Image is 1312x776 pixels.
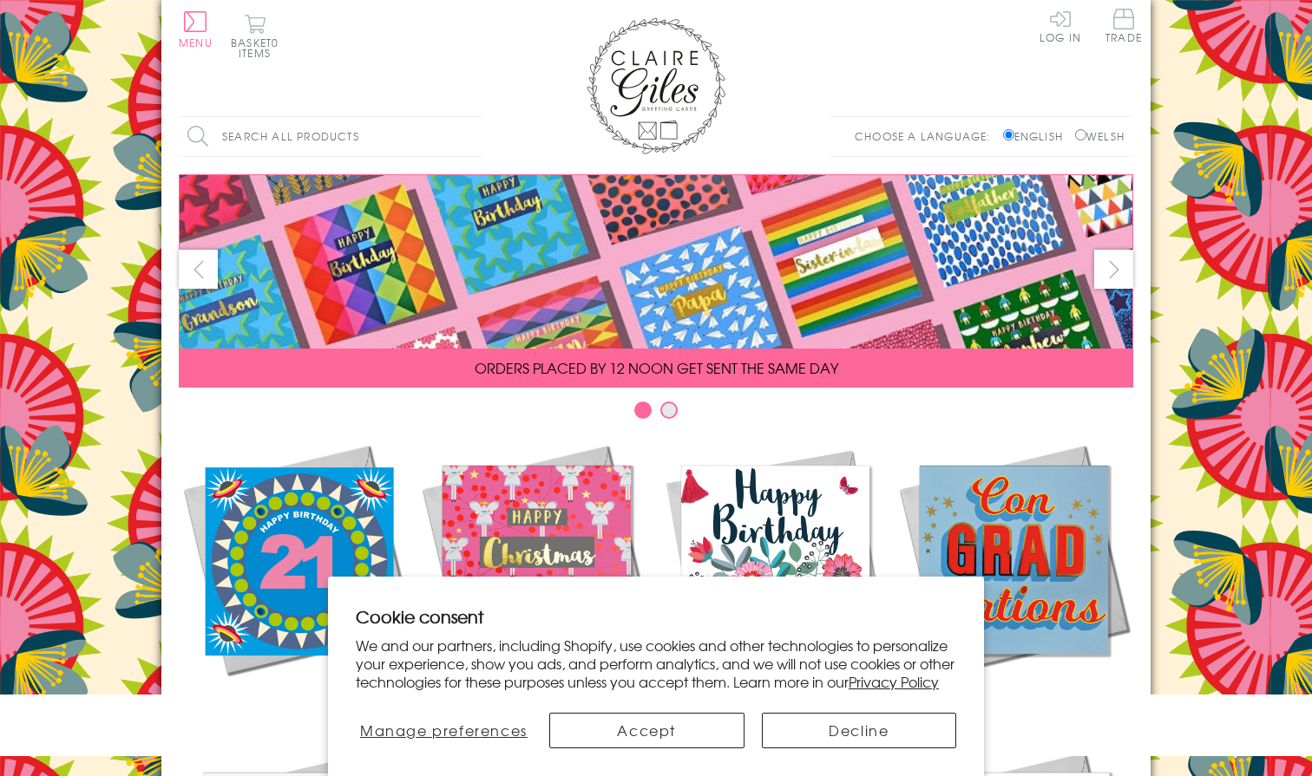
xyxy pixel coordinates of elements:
[475,357,838,378] span: ORDERS PLACED BY 12 NOON GET SENT THE SAME DAY
[417,440,656,713] a: Christmas
[1075,129,1086,140] input: Welsh
[549,713,745,748] button: Accept
[855,128,1000,144] p: Choose a language:
[360,720,528,740] span: Manage preferences
[656,440,895,713] a: Birthdays
[179,11,213,48] button: Menu
[241,692,355,713] span: New Releases
[895,440,1133,713] a: Academic
[356,604,956,629] h2: Cookie consent
[1105,9,1142,46] a: Trade
[634,401,652,419] button: Carousel Page 1 (Current Slide)
[1105,9,1142,42] span: Trade
[356,636,956,690] p: We and our partners, including Shopify, use cookies and other technologies to personalize your ex...
[1003,129,1014,140] input: English
[1040,9,1081,42] a: Log In
[660,401,678,419] button: Carousel Page 2
[179,250,218,289] button: prev
[1003,128,1072,144] label: English
[179,401,1133,427] div: Carousel Pagination
[179,440,417,713] a: New Releases
[969,692,1059,713] span: Academic
[1075,128,1125,144] label: Welsh
[587,17,725,154] img: Claire Giles Greetings Cards
[356,713,532,748] button: Manage preferences
[465,117,482,156] input: Search
[231,14,279,58] button: Basket0 items
[239,35,279,61] span: 0 items
[179,35,213,50] span: Menu
[849,671,939,692] a: Privacy Policy
[179,117,482,156] input: Search all products
[762,713,957,748] button: Decline
[1094,250,1133,289] button: next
